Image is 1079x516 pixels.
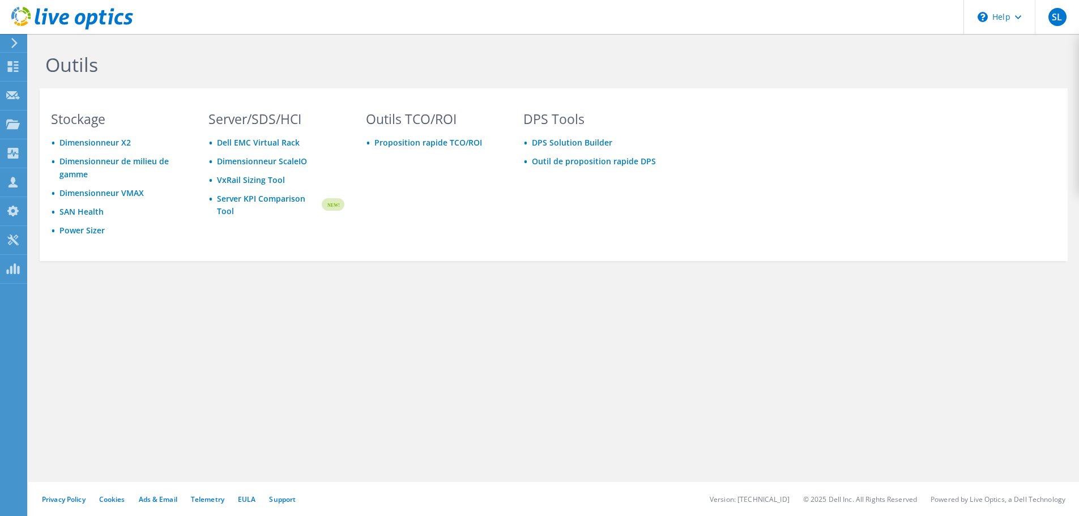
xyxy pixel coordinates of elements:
[931,494,1065,504] li: Powered by Live Optics, a Dell Technology
[59,206,104,217] a: SAN Health
[269,494,296,504] a: Support
[208,113,344,125] h3: Server/SDS/HCI
[238,494,255,504] a: EULA
[1048,8,1067,26] span: SL
[51,113,187,125] h3: Stockage
[59,187,144,198] a: Dimensionneur VMAX
[191,494,224,504] a: Telemetry
[217,193,320,218] a: Server KPI Comparison Tool
[366,113,502,125] h3: Outils TCO/ROI
[978,12,988,22] svg: \n
[803,494,917,504] li: © 2025 Dell Inc. All Rights Reserved
[374,137,482,148] a: Proposition rapide TCO/ROI
[532,137,612,148] a: DPS Solution Builder
[217,174,285,185] a: VxRail Sizing Tool
[59,137,131,148] a: Dimensionneur X2
[45,53,810,76] h1: Outils
[532,156,656,167] a: Outil de proposition rapide DPS
[320,191,344,218] img: new-badge.svg
[523,113,659,125] h3: DPS Tools
[99,494,125,504] a: Cookies
[217,137,300,148] a: Dell EMC Virtual Rack
[59,225,105,236] a: Power Sizer
[710,494,790,504] li: Version: [TECHNICAL_ID]
[42,494,86,504] a: Privacy Policy
[59,156,169,180] a: Dimensionneur de milieu de gamme
[139,494,177,504] a: Ads & Email
[217,156,307,167] a: Dimensionneur ScaleIO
